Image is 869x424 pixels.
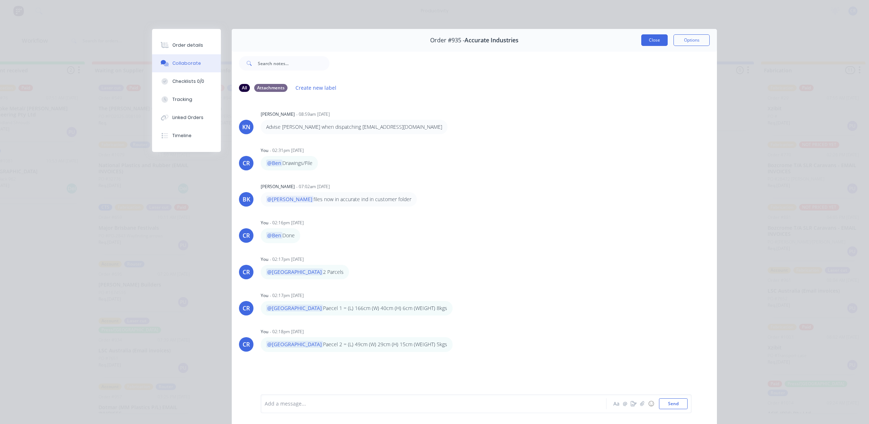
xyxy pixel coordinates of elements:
div: BK [243,195,250,204]
p: Drawings/File [266,160,312,167]
div: CR [243,159,250,168]
button: Close [641,34,668,46]
button: Create new label [292,83,340,93]
div: - 02:17pm [DATE] [270,256,304,263]
span: @[GEOGRAPHIC_DATA] [266,341,323,348]
p: Done [266,232,295,239]
p: Paecel 1 = (L) 166cm (W) 40cm (H) 6cm (WEIGHT) 8kgs [266,305,447,312]
div: You [261,220,268,226]
button: Collaborate [152,54,221,72]
p: Advise [PERSON_NAME] when dispatching [EMAIL_ADDRESS][DOMAIN_NAME] [266,123,442,131]
div: - 07:02am [DATE] [296,183,330,190]
span: Order #935 - [430,37,465,44]
div: You [261,256,268,263]
span: @[GEOGRAPHIC_DATA] [266,268,323,275]
span: @[GEOGRAPHIC_DATA] [266,305,323,311]
button: ☺ [647,399,655,408]
button: Tracking [152,90,221,109]
div: You [261,328,268,335]
button: Linked Orders [152,109,221,127]
div: You [261,147,268,154]
div: All [239,84,250,92]
input: Search notes... [258,56,329,71]
div: - 08:59am [DATE] [296,111,330,118]
div: [PERSON_NAME] [261,111,295,118]
div: - 02:16pm [DATE] [270,220,304,226]
div: CR [243,340,250,349]
p: Paecel 2 = (L) 49cm (W) 29cm (H) 15cm (WEIGHT) 5kgs [266,341,447,348]
p: files now in accurate ind in customer folder [266,196,411,203]
button: @ [621,399,629,408]
div: CR [243,231,250,240]
div: CR [243,304,250,313]
button: Send [659,398,688,409]
button: Aa [612,399,621,408]
div: Linked Orders [172,114,203,121]
span: @Ben [266,160,282,166]
button: Order details [152,36,221,54]
div: You [261,292,268,299]
div: Collaborate [172,60,201,67]
div: Timeline [172,132,192,139]
div: CR [243,268,250,276]
p: 2 Parcels [266,268,344,276]
button: Checklists 0/0 [152,72,221,90]
div: Tracking [172,96,192,103]
span: Accurate Industries [465,37,519,44]
div: - 02:18pm [DATE] [270,328,304,335]
button: Timeline [152,127,221,145]
div: Attachments [254,84,287,92]
span: @Ben [266,232,282,239]
div: [PERSON_NAME] [261,183,295,190]
span: @[PERSON_NAME] [266,196,314,203]
div: - 02:31pm [DATE] [270,147,304,154]
div: - 02:17pm [DATE] [270,292,304,299]
div: Order details [172,42,203,48]
div: KN [242,123,251,131]
div: Checklists 0/0 [172,78,204,85]
button: Options [673,34,710,46]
